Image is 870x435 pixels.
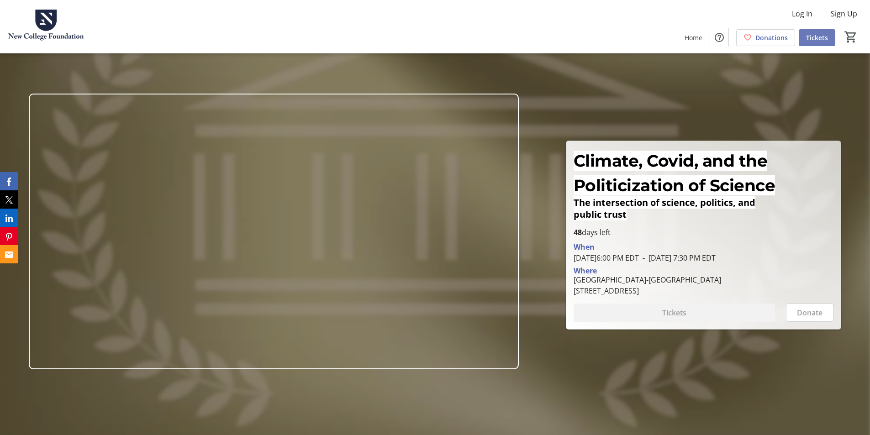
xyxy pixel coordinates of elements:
[639,253,716,263] span: [DATE] 7:30 PM EDT
[574,253,639,263] span: [DATE] 6:00 PM EDT
[574,285,721,296] div: [STREET_ADDRESS]
[5,4,87,49] img: New College Foundation's Logo
[29,94,519,369] img: Campaign CTA Media Photo
[685,33,702,42] span: Home
[639,253,649,263] span: -
[574,151,775,195] span: Climate, Covid, and the Politicization of Science
[574,267,597,274] div: Where
[792,8,812,19] span: Log In
[710,28,728,47] button: Help
[823,6,865,21] button: Sign Up
[574,208,627,220] span: public trust
[736,29,795,46] a: Donations
[799,29,835,46] a: Tickets
[574,227,833,238] p: days left
[843,29,859,45] button: Cart
[574,241,595,252] div: When
[831,8,857,19] span: Sign Up
[574,196,755,209] span: The intersection of science, politics, and
[677,29,710,46] a: Home
[785,6,820,21] button: Log In
[574,227,582,237] span: 48
[806,33,828,42] span: Tickets
[755,33,788,42] span: Donations
[574,274,721,285] div: [GEOGRAPHIC_DATA]-[GEOGRAPHIC_DATA]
